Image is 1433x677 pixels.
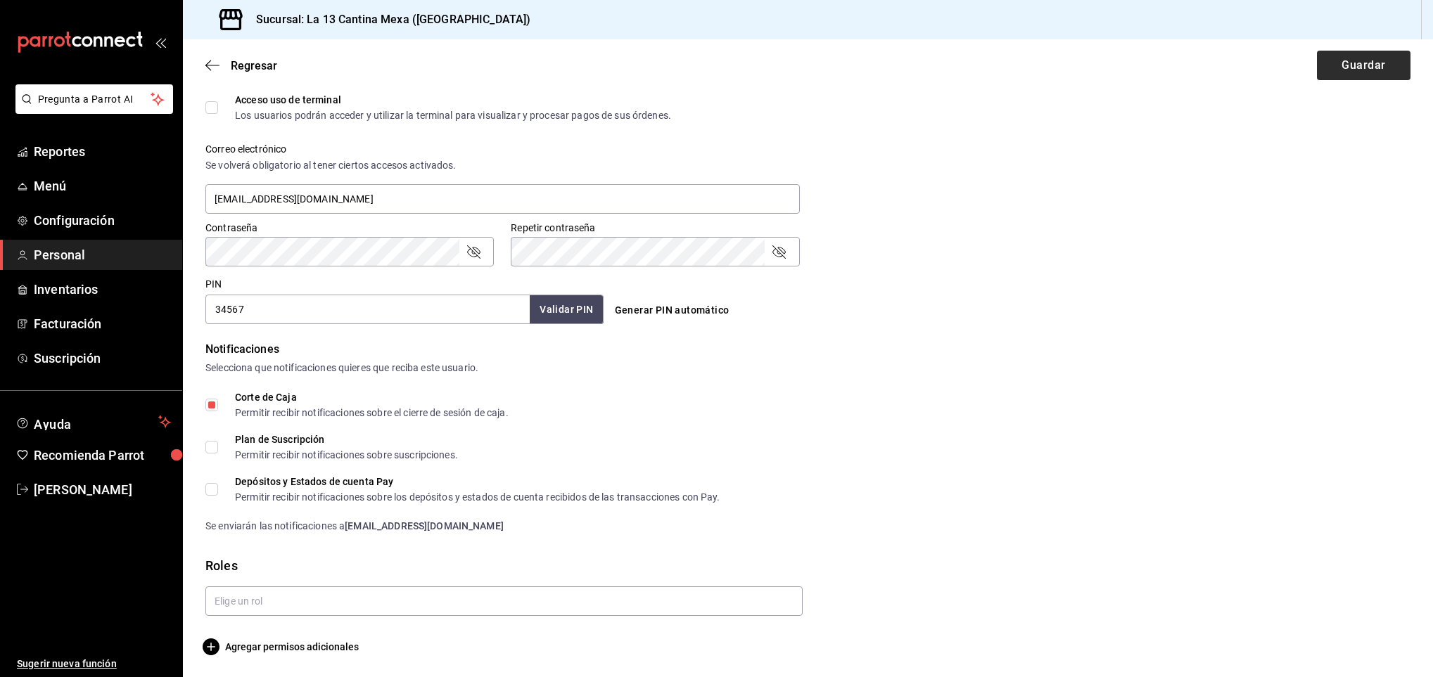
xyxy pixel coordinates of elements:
[205,556,1410,575] div: Roles
[34,142,171,161] span: Reportes
[15,84,173,114] button: Pregunta a Parrot AI
[205,519,1410,534] div: Se enviarán las notificaciones a
[609,297,735,323] button: Generar PIN automático
[235,408,509,418] div: Permitir recibir notificaciones sobre el cierre de sesión de caja.
[205,295,530,324] input: 3 a 6 dígitos
[235,477,720,486] div: Depósitos y Estados de cuenta Pay
[345,520,504,531] strong: [EMAIL_ADDRESS][DOMAIN_NAME]
[17,657,171,671] span: Sugerir nueva función
[511,223,799,233] label: Repetir contraseña
[34,245,171,264] span: Personal
[235,450,458,460] div: Permitir recibir notificaciones sobre suscripciones.
[34,314,171,333] span: Facturación
[10,102,173,117] a: Pregunta a Parrot AI
[34,280,171,299] span: Inventarios
[34,413,153,430] span: Ayuda
[38,92,151,107] span: Pregunta a Parrot AI
[235,95,671,105] div: Acceso uso de terminal
[235,392,509,402] div: Corte de Caja
[235,110,671,120] div: Los usuarios podrán acceder y utilizar la terminal para visualizar y procesar pagos de sus órdenes.
[34,349,171,368] span: Suscripción
[34,211,171,230] span: Configuración
[34,446,171,465] span: Recomienda Parrot
[770,243,787,260] button: passwordField
[231,59,277,72] span: Regresar
[465,243,482,260] button: passwordField
[205,638,359,655] button: Agregar permisos adicionales
[205,586,803,616] input: Elige un rol
[34,176,171,195] span: Menú
[205,341,1410,358] div: Notificaciones
[245,11,530,28] h3: Sucursal: La 13 Cantina Mexa ([GEOGRAPHIC_DATA])
[1317,51,1410,80] button: Guardar
[235,492,720,502] div: Permitir recibir notificaciones sobre los depósitos y estados de cuenta recibidos de las transacc...
[155,37,166,48] button: open_drawer_menu
[530,295,603,324] button: Validar PIN
[205,59,277,72] button: Regresar
[205,223,494,233] label: Contraseña
[205,279,222,289] label: PIN
[205,144,800,154] label: Correo electrónico
[205,361,1410,375] div: Selecciona que notificaciones quieres que reciba este usuario.
[205,158,800,173] div: Se volverá obligatorio al tener ciertos accesos activados.
[235,434,458,444] div: Plan de Suscripción
[34,480,171,499] span: [PERSON_NAME]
